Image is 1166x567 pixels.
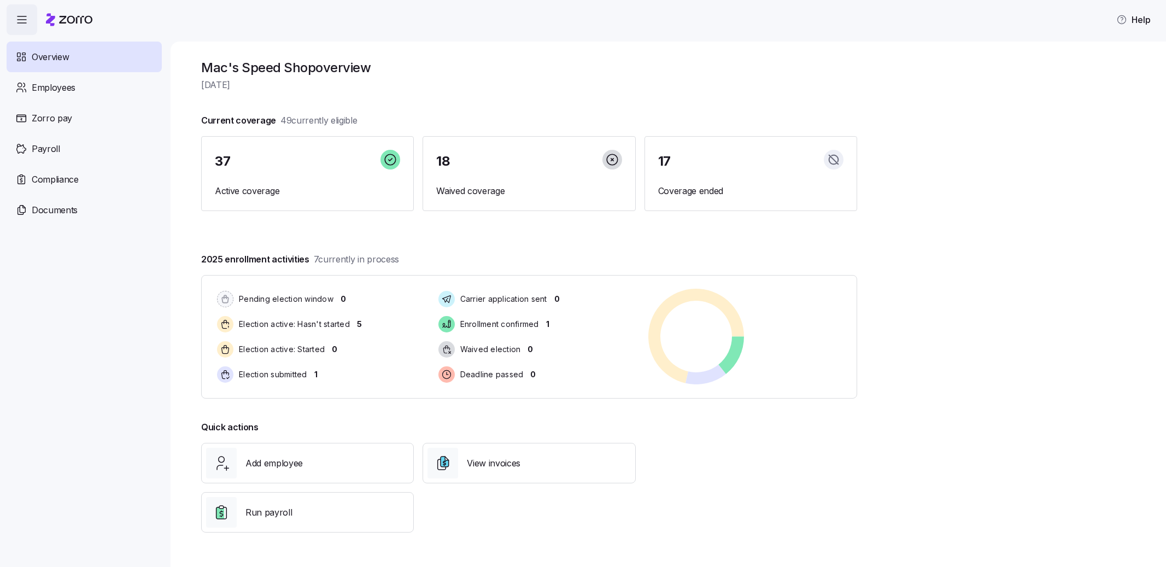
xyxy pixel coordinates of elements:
[658,155,671,168] span: 17
[245,457,303,470] span: Add employee
[32,112,72,125] span: Zorro pay
[314,369,318,380] span: 1
[201,420,259,434] span: Quick actions
[546,319,549,330] span: 1
[32,142,60,156] span: Payroll
[457,319,539,330] span: Enrollment confirmed
[530,369,536,380] span: 0
[457,344,521,355] span: Waived election
[658,184,843,198] span: Coverage ended
[528,344,533,355] span: 0
[7,103,162,133] a: Zorro pay
[457,294,547,305] span: Carrier application sent
[201,253,399,266] span: 2025 enrollment activities
[1108,9,1159,31] button: Help
[201,114,358,127] span: Current coverage
[332,344,337,355] span: 0
[7,72,162,103] a: Employees
[554,294,560,305] span: 0
[280,114,358,127] span: 49 currently eligible
[236,369,307,380] span: Election submitted
[201,59,857,76] h1: Mac's Speed Shop overview
[215,155,230,168] span: 37
[7,42,162,72] a: Overview
[436,184,622,198] span: Waived coverage
[7,195,162,225] a: Documents
[341,294,346,305] span: 0
[357,319,362,330] span: 5
[236,344,325,355] span: Election active: Started
[215,184,400,198] span: Active coverage
[314,253,399,266] span: 7 currently in process
[201,78,857,92] span: [DATE]
[7,164,162,195] a: Compliance
[467,457,520,470] span: View invoices
[32,173,79,186] span: Compliance
[236,319,350,330] span: Election active: Hasn't started
[32,81,75,95] span: Employees
[32,203,78,217] span: Documents
[236,294,333,305] span: Pending election window
[457,369,524,380] span: Deadline passed
[32,50,69,64] span: Overview
[7,133,162,164] a: Payroll
[1116,13,1151,26] span: Help
[245,506,292,519] span: Run payroll
[436,155,450,168] span: 18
